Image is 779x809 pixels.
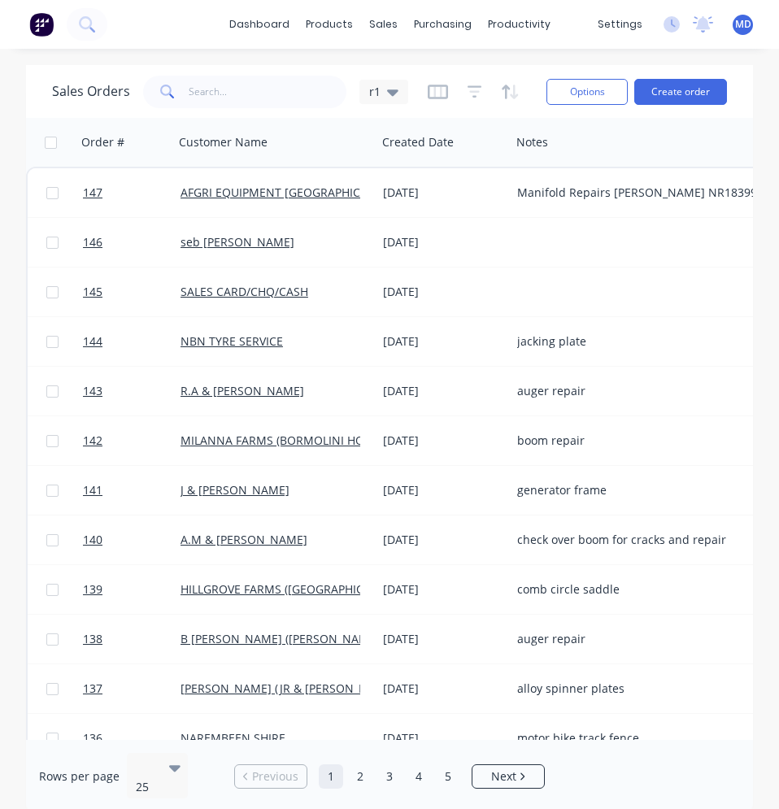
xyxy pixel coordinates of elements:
div: productivity [480,12,559,37]
div: [DATE] [383,383,504,399]
div: 25 [136,779,155,795]
a: J & [PERSON_NAME] [181,482,289,498]
ul: Pagination [228,764,551,789]
input: Search... [189,76,347,108]
span: 144 [83,333,102,350]
span: Previous [252,768,298,785]
a: dashboard [221,12,298,37]
a: B [PERSON_NAME] ([PERSON_NAME] FARMS) [181,631,424,646]
a: MILANNA FARMS (BORMOLINI HOLDINGS PTY LTD) [181,433,455,448]
span: 141 [83,482,102,498]
a: Previous page [235,768,307,785]
a: 146 [83,218,181,267]
div: Order # [81,134,124,150]
a: HILLGROVE FARMS ([GEOGRAPHIC_DATA]) [181,581,403,597]
span: 142 [83,433,102,449]
a: Page 3 [377,764,402,789]
div: purchasing [406,12,480,37]
span: 147 [83,185,102,201]
div: [DATE] [383,681,504,697]
a: 145 [83,267,181,316]
span: 145 [83,284,102,300]
button: Create order [634,79,727,105]
span: Rows per page [39,768,120,785]
div: Customer Name [179,134,268,150]
a: 141 [83,466,181,515]
div: Created Date [382,134,454,150]
div: [DATE] [383,482,504,498]
span: MD [735,17,751,32]
a: NBN TYRE SERVICE [181,333,283,349]
div: [DATE] [383,532,504,548]
a: Next page [472,768,544,785]
div: products [298,12,361,37]
h1: Sales Orders [52,84,130,99]
span: 140 [83,532,102,548]
a: AFGRI EQUIPMENT [GEOGRAPHIC_DATA] [181,185,397,200]
a: NAREMBEEN SHIRE [181,730,285,746]
span: 146 [83,234,102,250]
button: Options [546,79,628,105]
span: r1 [369,83,381,100]
a: Page 2 [348,764,372,789]
div: [DATE] [383,730,504,746]
img: Factory [29,12,54,37]
div: settings [590,12,651,37]
div: [DATE] [383,185,504,201]
div: [DATE] [383,284,504,300]
a: 138 [83,615,181,663]
a: R.A & [PERSON_NAME] [181,383,304,398]
a: 144 [83,317,181,366]
a: 140 [83,515,181,564]
span: 138 [83,631,102,647]
a: 137 [83,664,181,713]
a: 143 [83,367,181,415]
span: 143 [83,383,102,399]
span: 137 [83,681,102,697]
a: [PERSON_NAME] (JR & [PERSON_NAME]) [181,681,399,696]
a: 136 [83,714,181,763]
div: [DATE] [383,581,504,598]
span: Next [491,768,516,785]
div: [DATE] [383,433,504,449]
div: [DATE] [383,333,504,350]
div: [DATE] [383,234,504,250]
a: A.M & [PERSON_NAME] [181,532,307,547]
span: 139 [83,581,102,598]
a: Page 5 [436,764,460,789]
span: 136 [83,730,102,746]
a: SALES CARD/CHQ/CASH [181,284,308,299]
a: 142 [83,416,181,465]
a: Page 4 [407,764,431,789]
div: sales [361,12,406,37]
div: Notes [516,134,548,150]
div: [DATE] [383,631,504,647]
a: 139 [83,565,181,614]
a: seb [PERSON_NAME] [181,234,294,250]
a: Page 1 is your current page [319,764,343,789]
a: 147 [83,168,181,217]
